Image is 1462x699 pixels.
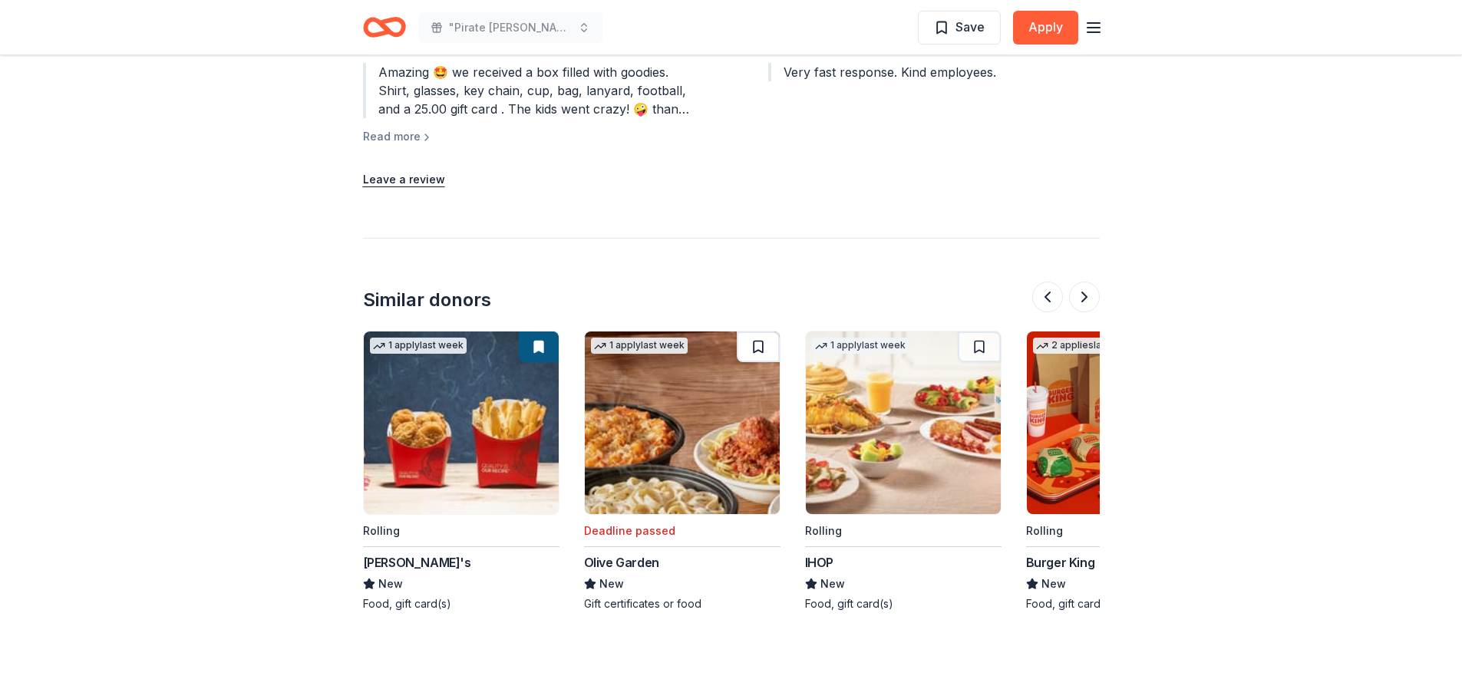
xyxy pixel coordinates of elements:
[806,331,1001,514] img: Image for IHOP
[805,331,1002,612] a: Image for IHOP1 applylast weekRollingIHOPNewFood, gift card(s)
[1013,11,1078,45] button: Apply
[1026,596,1223,612] div: Food, gift card(s)
[363,288,491,312] div: Similar donors
[805,522,842,540] div: Rolling
[955,17,985,37] span: Save
[363,331,559,612] a: Image for Wendy's1 applylast weekRolling[PERSON_NAME]'sNewFood, gift card(s)
[1027,331,1222,514] img: Image for Burger King
[363,9,406,45] a: Home
[1026,522,1063,540] div: Rolling
[812,338,909,354] div: 1 apply last week
[370,338,467,354] div: 1 apply last week
[805,596,1002,612] div: Food, gift card(s)
[584,522,675,540] div: Deadline passed
[363,522,400,540] div: Rolling
[1026,553,1095,572] div: Burger King
[918,11,1001,45] button: Save
[599,575,624,593] span: New
[591,338,688,354] div: 1 apply last week
[363,170,445,189] button: Leave a review
[449,18,572,37] span: "Pirate [PERSON_NAME]" Welcome back-to-school student and family event
[378,575,403,593] span: New
[1041,575,1066,593] span: New
[584,596,781,612] div: Gift certificates or food
[363,63,695,118] div: Amazing 🤩 we received a box filled with goodies. Shirt, glasses, key chain, cup, bag, lanyard, fo...
[768,63,1100,81] div: Very fast response. Kind employees.
[805,553,833,572] div: IHOP
[1026,331,1223,612] a: Image for Burger King2 applieslast weekRollingBurger KingNewFood, gift card(s)
[363,596,559,612] div: Food, gift card(s)
[418,12,602,43] button: "Pirate [PERSON_NAME]" Welcome back-to-school student and family event
[585,331,780,514] img: Image for Olive Garden
[363,127,433,146] button: Read more
[364,331,559,514] img: Image for Wendy's
[363,553,471,572] div: [PERSON_NAME]'s
[584,553,659,572] div: Olive Garden
[584,331,781,612] a: Image for Olive Garden1 applylast weekDeadline passedOlive GardenNewGift certificates or food
[820,575,845,593] span: New
[1033,338,1140,354] div: 2 applies last week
